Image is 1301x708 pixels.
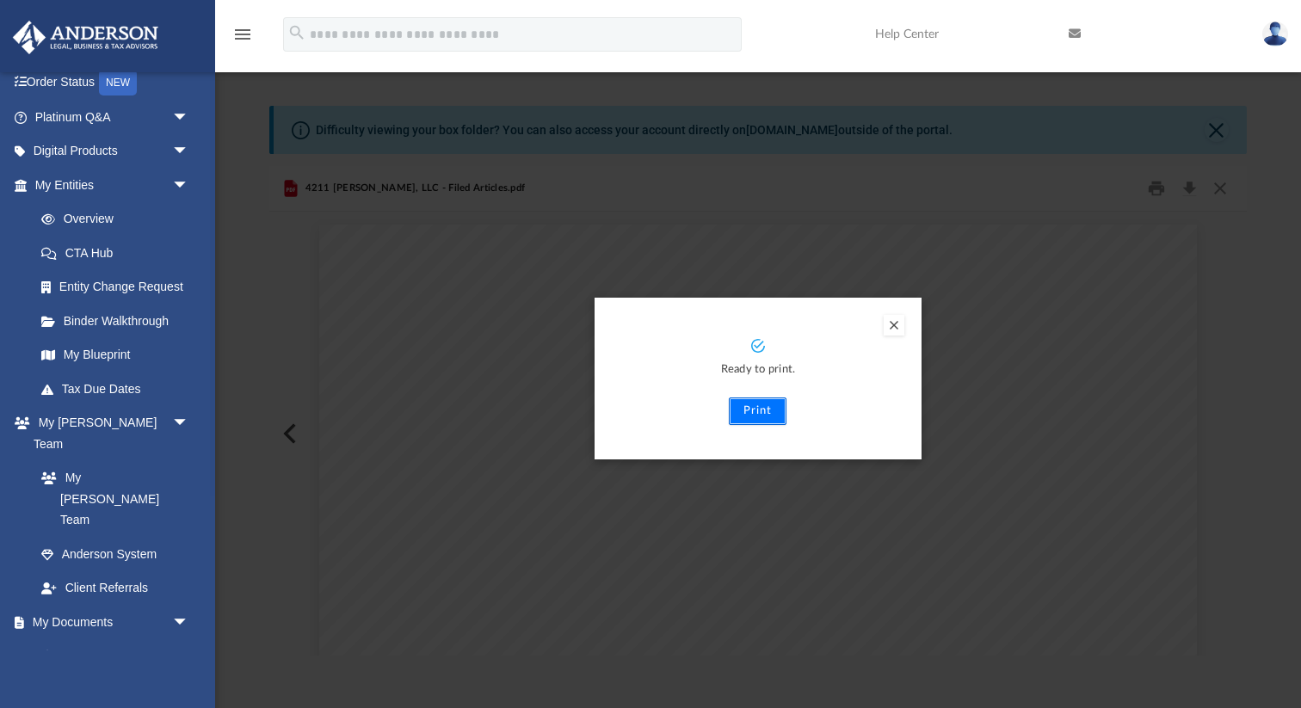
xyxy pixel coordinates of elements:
img: User Pic [1262,22,1288,46]
p: Ready to print. [612,360,904,380]
a: Entity Change Request [24,270,215,305]
a: Digital Productsarrow_drop_down [12,134,215,169]
span: arrow_drop_down [172,168,207,203]
a: Overview [24,202,215,237]
i: menu [232,24,253,45]
span: arrow_drop_down [172,406,207,441]
div: Preview [269,166,1247,656]
a: Platinum Q&Aarrow_drop_down [12,100,215,134]
a: Binder Walkthrough [24,304,215,338]
i: search [287,23,306,42]
a: Order StatusNEW [12,65,215,101]
a: Client Referrals [24,571,207,606]
a: Anderson System [24,537,207,571]
a: My Documentsarrow_drop_down [12,605,207,639]
button: Print [729,397,786,425]
a: menu [232,33,253,45]
a: CTA Hub [24,236,215,270]
span: arrow_drop_down [172,605,207,640]
a: My [PERSON_NAME] Team [24,461,198,538]
span: arrow_drop_down [172,134,207,169]
a: My Entitiesarrow_drop_down [12,168,215,202]
a: My Blueprint [24,338,207,372]
img: Anderson Advisors Platinum Portal [8,21,163,54]
a: My [PERSON_NAME] Teamarrow_drop_down [12,406,207,461]
div: NEW [99,70,137,95]
a: Box [24,639,198,674]
span: arrow_drop_down [172,100,207,135]
a: Tax Due Dates [24,372,215,406]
